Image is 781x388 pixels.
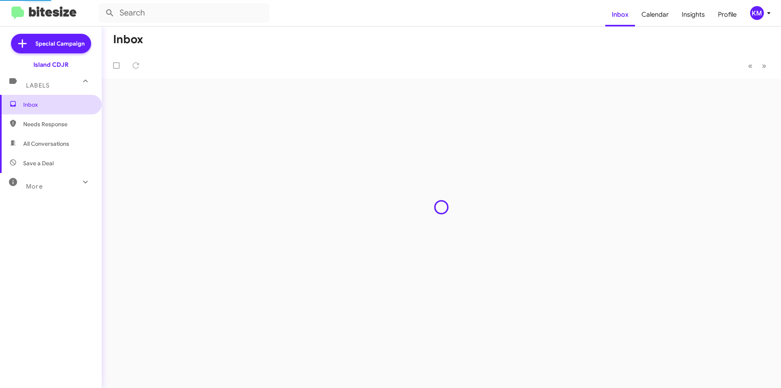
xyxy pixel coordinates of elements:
[35,39,85,48] span: Special Campaign
[675,3,711,26] a: Insights
[113,33,143,46] h1: Inbox
[26,183,43,190] span: More
[605,3,635,26] a: Inbox
[23,140,69,148] span: All Conversations
[33,61,69,69] div: Island CDJR
[26,82,50,89] span: Labels
[757,57,771,74] button: Next
[98,3,269,23] input: Search
[23,120,92,128] span: Needs Response
[23,159,54,167] span: Save a Deal
[743,57,757,74] button: Previous
[743,6,772,20] button: KM
[750,6,764,20] div: KM
[635,3,675,26] a: Calendar
[748,61,753,71] span: «
[762,61,766,71] span: »
[744,57,771,74] nav: Page navigation example
[23,101,92,109] span: Inbox
[711,3,743,26] a: Profile
[11,34,91,53] a: Special Campaign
